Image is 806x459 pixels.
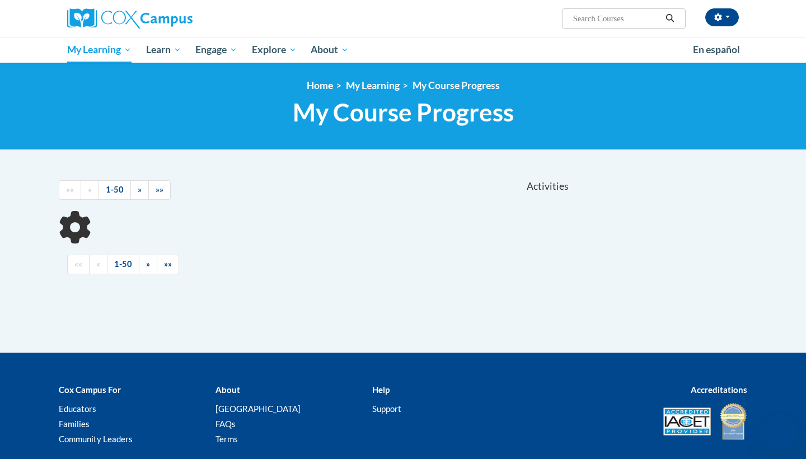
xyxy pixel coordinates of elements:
img: IDA® Accredited [719,402,747,441]
button: Account Settings [705,8,739,26]
a: My Learning [346,79,400,91]
a: Begining [67,255,90,274]
a: Support [372,404,401,414]
a: FAQs [215,419,236,429]
span: En español [693,44,740,55]
a: Previous [89,255,107,274]
a: Cox Campus [67,8,280,29]
img: Cox Campus [67,8,193,29]
span: » [146,259,150,269]
a: End [148,180,171,200]
a: Next [130,180,149,200]
a: 1-50 [99,180,131,200]
a: Home [307,79,333,91]
a: Next [139,255,157,274]
a: [GEOGRAPHIC_DATA] [215,404,301,414]
span: Learn [146,43,181,57]
span: Explore [252,43,297,57]
a: Previous [81,180,99,200]
button: Search [662,12,678,25]
input: Search Courses [572,12,662,25]
span: Activities [527,180,569,193]
div: Main menu [50,37,756,63]
span: Engage [195,43,237,57]
a: End [157,255,179,274]
span: » [138,185,142,194]
a: En español [686,38,747,62]
span: « [88,185,92,194]
a: Engage [188,37,245,63]
span: »» [164,259,172,269]
span: My Learning [67,43,132,57]
a: Explore [245,37,304,63]
a: Learn [139,37,189,63]
span: About [311,43,349,57]
span: My Course Progress [293,97,514,127]
span: «« [66,185,74,194]
img: Accredited IACET® Provider [663,408,711,435]
a: My Course Progress [413,79,500,91]
a: Educators [59,404,96,414]
b: Cox Campus For [59,385,121,395]
a: Begining [59,180,81,200]
a: Terms [215,434,238,444]
a: Community Leaders [59,434,133,444]
a: Families [59,419,90,429]
span: « [96,259,100,269]
a: 1-50 [107,255,139,274]
span: »» [156,185,163,194]
b: Help [372,385,390,395]
iframe: Button to launch messaging window [761,414,797,450]
a: My Learning [60,37,139,63]
span: «« [74,259,82,269]
a: About [304,37,357,63]
b: About [215,385,240,395]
